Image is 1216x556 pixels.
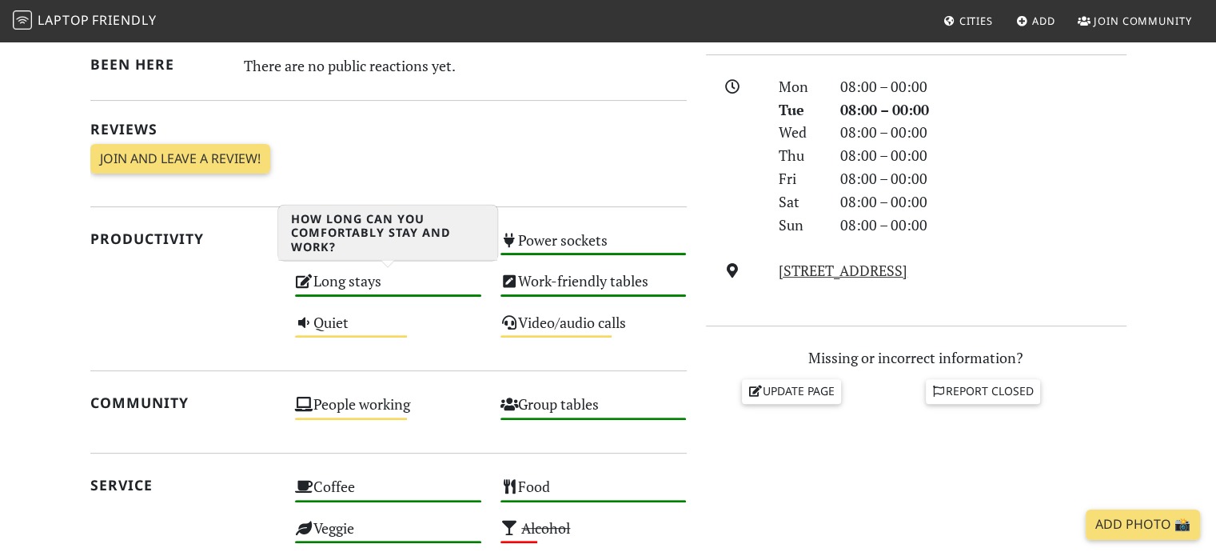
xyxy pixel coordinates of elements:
div: Veggie [285,515,491,556]
div: Work-friendly tables [491,268,696,309]
div: Sat [769,190,830,214]
a: Update page [742,379,841,403]
span: Add [1032,14,1055,28]
h2: Community [90,394,277,411]
s: Alcohol [521,518,570,538]
h3: How long can you comfortably stay and work? [278,206,497,261]
div: Fri [769,167,830,190]
a: Add [1010,6,1062,35]
div: There are no public reactions yet. [244,53,687,78]
a: Report closed [926,379,1041,403]
h2: Productivity [90,230,277,247]
a: Join Community [1071,6,1198,35]
div: Quiet [285,310,491,350]
div: 08:00 – 00:00 [831,121,1136,144]
div: 08:00 – 00:00 [831,98,1136,122]
div: 08:00 – 00:00 [831,75,1136,98]
a: Add Photo 📸 [1086,510,1200,540]
span: Friendly [92,11,156,29]
div: Sun [769,214,830,237]
a: Cities [937,6,999,35]
h2: Been here [90,56,225,73]
span: Laptop [38,11,90,29]
div: Mon [769,75,830,98]
div: Wed [769,121,830,144]
div: Video/audio calls [491,310,696,350]
div: Food [491,474,696,514]
img: LaptopFriendly [13,10,32,30]
div: Thu [769,144,830,167]
h2: Reviews [90,121,687,138]
div: Coffee [285,474,491,514]
div: Power sockets [491,227,696,268]
div: Tue [769,98,830,122]
div: People working [285,391,491,432]
a: Join and leave a review! [90,144,270,174]
span: Join Community [1094,14,1192,28]
p: Missing or incorrect information? [706,346,1126,370]
div: Group tables [491,391,696,432]
h2: Service [90,477,277,494]
a: LaptopFriendly LaptopFriendly [13,7,157,35]
div: Long stays [285,268,491,309]
div: 08:00 – 00:00 [831,214,1136,237]
div: 08:00 – 00:00 [831,190,1136,214]
div: 08:00 – 00:00 [831,144,1136,167]
a: [STREET_ADDRESS] [779,261,907,280]
span: Cities [959,14,993,28]
div: 08:00 – 00:00 [831,167,1136,190]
